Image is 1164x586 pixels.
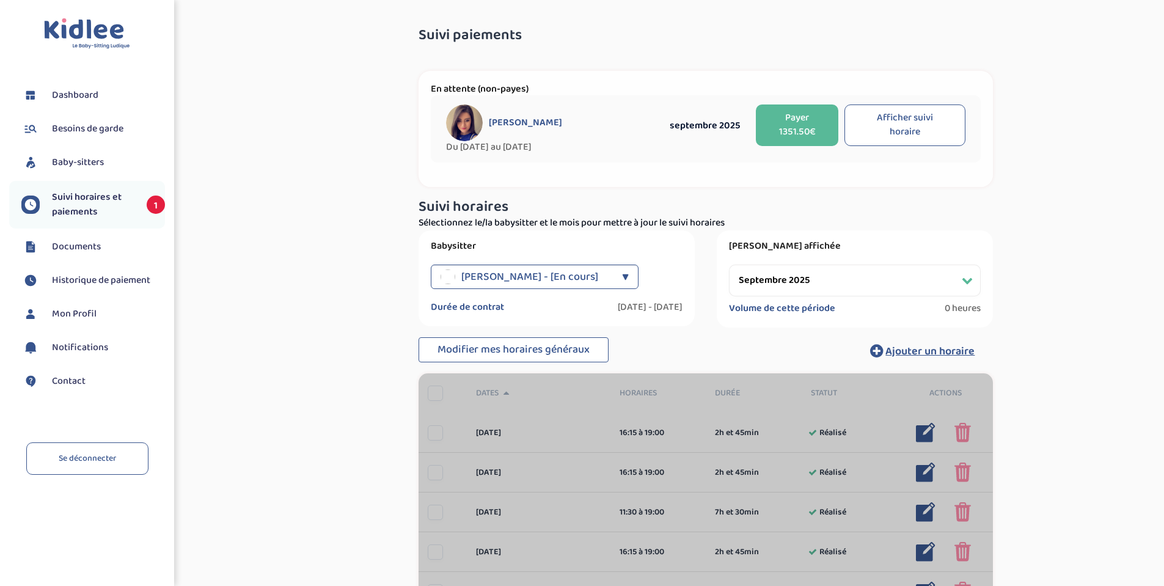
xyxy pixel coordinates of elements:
[419,199,993,215] h3: Suivi horaires
[21,339,165,357] a: Notifications
[852,337,993,364] button: Ajouter un horaire
[431,240,683,252] label: Babysitter
[844,104,965,146] button: Afficher suivi horaire
[21,271,40,290] img: suivihoraire.svg
[21,372,165,390] a: Contact
[21,190,165,219] a: Suivi horaires et paiements 1
[446,141,660,153] span: Du [DATE] au [DATE]
[21,305,165,323] a: Mon Profil
[44,18,130,49] img: logo.svg
[26,442,148,475] a: Se déconnecter
[489,117,562,129] span: [PERSON_NAME]
[431,301,504,313] label: Durée de contrat
[660,118,750,133] div: septembre 2025
[147,196,165,214] span: 1
[52,273,150,288] span: Historique de paiement
[21,238,165,256] a: Documents
[21,305,40,323] img: profil.svg
[21,120,40,138] img: besoin.svg
[21,153,165,172] a: Baby-sitters
[21,86,165,104] a: Dashboard
[52,190,134,219] span: Suivi horaires et paiements
[21,339,40,357] img: notification.svg
[21,196,40,214] img: suivihoraire.svg
[431,83,981,95] p: En attente (non-payes)
[618,301,683,313] label: [DATE] - [DATE]
[622,265,629,289] div: ▼
[21,238,40,256] img: documents.svg
[52,374,86,389] span: Contact
[419,27,522,43] span: Suivi paiements
[21,86,40,104] img: dashboard.svg
[52,155,104,170] span: Baby-sitters
[52,122,123,136] span: Besoins de garde
[52,340,108,355] span: Notifications
[729,302,835,315] label: Volume de cette période
[52,88,98,103] span: Dashboard
[52,307,97,321] span: Mon Profil
[729,240,981,252] label: [PERSON_NAME] affichée
[21,153,40,172] img: babysitters.svg
[52,240,101,254] span: Documents
[419,337,609,363] button: Modifier mes horaires généraux
[419,216,993,230] p: Sélectionnez le/la babysitter et le mois pour mettre à jour le suivi horaires
[437,341,590,358] span: Modifier mes horaires généraux
[446,104,483,141] img: avatar
[21,372,40,390] img: contact.svg
[461,265,598,289] span: [PERSON_NAME] - [En cours]
[21,271,165,290] a: Historique de paiement
[885,343,975,360] span: Ajouter un horaire
[945,302,981,315] span: 0 heures
[756,104,838,146] button: Payer 1351.50€
[21,120,165,138] a: Besoins de garde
